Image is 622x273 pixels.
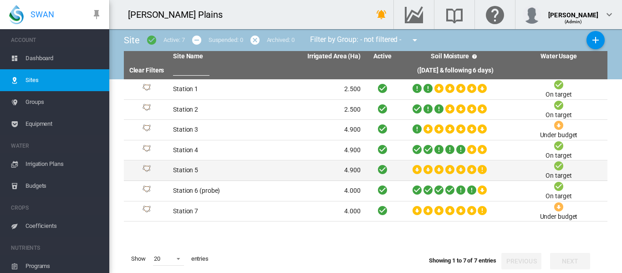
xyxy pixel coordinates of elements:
md-icon: icon-minus-circle [191,35,202,46]
md-icon: Search the knowledge base [444,9,465,20]
td: 4.900 [267,140,364,160]
tr: Site Id: 4253 Station 2 2.500 On target [124,100,607,120]
span: (Admin) [565,19,582,24]
div: Site Id: 4257 [127,185,166,196]
span: Show [127,251,149,267]
span: Coefficients [25,215,102,237]
div: Active: 7 [163,36,185,44]
span: WATER [11,139,102,153]
span: Showing 1 to 7 of 7 entries [429,257,496,264]
img: 1.svg [141,124,152,135]
span: Dashboard [25,47,102,69]
td: 4.900 [267,120,364,140]
th: ([DATE] & following 6 days) [401,62,510,79]
td: Station 3 [169,120,267,140]
div: Site Id: 4256 [127,165,166,176]
img: 1.svg [141,206,152,216]
span: Equipment [25,113,102,135]
tr: Site Id: 4252 Station 1 2.500 On target [124,79,607,100]
div: On target [546,90,572,99]
md-icon: icon-pin [91,9,102,20]
td: 2.500 [267,100,364,120]
button: Previous [501,253,541,269]
img: 1.svg [141,165,152,176]
div: On target [546,151,572,160]
md-icon: icon-chevron-down [604,9,615,20]
div: Site Id: 4255 [127,145,166,156]
img: 1.svg [141,84,152,95]
div: [PERSON_NAME] [548,7,598,16]
span: SWAN [31,9,54,20]
span: entries [188,251,212,267]
div: Suspended: 0 [209,36,243,44]
td: 2.500 [267,79,364,99]
td: Station 2 [169,100,267,120]
td: Station 4 [169,140,267,160]
span: NUTRIENTS [11,241,102,255]
td: Station 7 [169,201,267,221]
md-icon: icon-checkbox-marked-circle [146,35,157,46]
div: Site Id: 4253 [127,104,166,115]
tr: Site Id: 4258 Station 7 4.000 Under budget [124,201,607,222]
img: profile.jpg [523,5,541,24]
md-icon: Click here for help [484,9,506,20]
md-icon: icon-plus [590,35,601,46]
img: 1.svg [141,145,152,156]
tr: Site Id: 4255 Station 4 4.900 On target [124,140,607,161]
div: Site Id: 4252 [127,84,166,95]
span: ACCOUNT [11,33,102,47]
span: Sites [25,69,102,91]
md-icon: icon-menu-down [409,35,420,46]
span: Site [124,35,140,46]
tr: Site Id: 4254 Station 3 4.900 Under budget [124,120,607,140]
td: 4.900 [267,160,364,180]
div: On target [546,171,572,180]
button: icon-menu-down [406,31,424,49]
button: Add New Site, define start date [586,31,605,49]
div: Under budget [540,131,578,140]
div: 20 [154,255,160,262]
md-icon: icon-cancel [250,35,260,46]
td: Station 6 (probe) [169,181,267,201]
td: Station 5 [169,160,267,180]
th: Soil Moisture [401,51,510,62]
span: Groups [25,91,102,113]
tr: Site Id: 4256 Station 5 4.900 On target [124,160,607,181]
div: Site Id: 4258 [127,206,166,216]
td: 4.000 [267,201,364,221]
img: 1.svg [141,185,152,196]
md-icon: Go to the Data Hub [403,9,425,20]
img: 1.svg [141,104,152,115]
md-icon: icon-help-circle [469,51,480,62]
div: [PERSON_NAME] Plains [128,8,231,21]
a: Clear Filters [129,67,164,74]
button: Next [550,253,590,269]
div: Archived: 0 [267,36,295,44]
th: Site Name [169,51,267,62]
tr: Site Id: 4257 Station 6 (probe) 4.000 On target [124,181,607,201]
th: Water Usage [510,51,607,62]
th: Active [364,51,401,62]
div: On target [546,192,572,201]
div: Under budget [540,212,578,221]
div: Site Id: 4254 [127,124,166,135]
th: Irrigated Area (Ha) [267,51,364,62]
span: Irrigation Plans [25,153,102,175]
span: Budgets [25,175,102,197]
td: Station 1 [169,79,267,99]
img: SWAN-Landscape-Logo-Colour-drop.png [9,5,24,24]
md-icon: icon-bell-ring [376,9,387,20]
span: CROPS [11,201,102,215]
div: On target [546,111,572,120]
div: Filter by Group: - not filtered - [303,31,427,49]
td: 4.000 [267,181,364,201]
button: icon-bell-ring [372,5,391,24]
